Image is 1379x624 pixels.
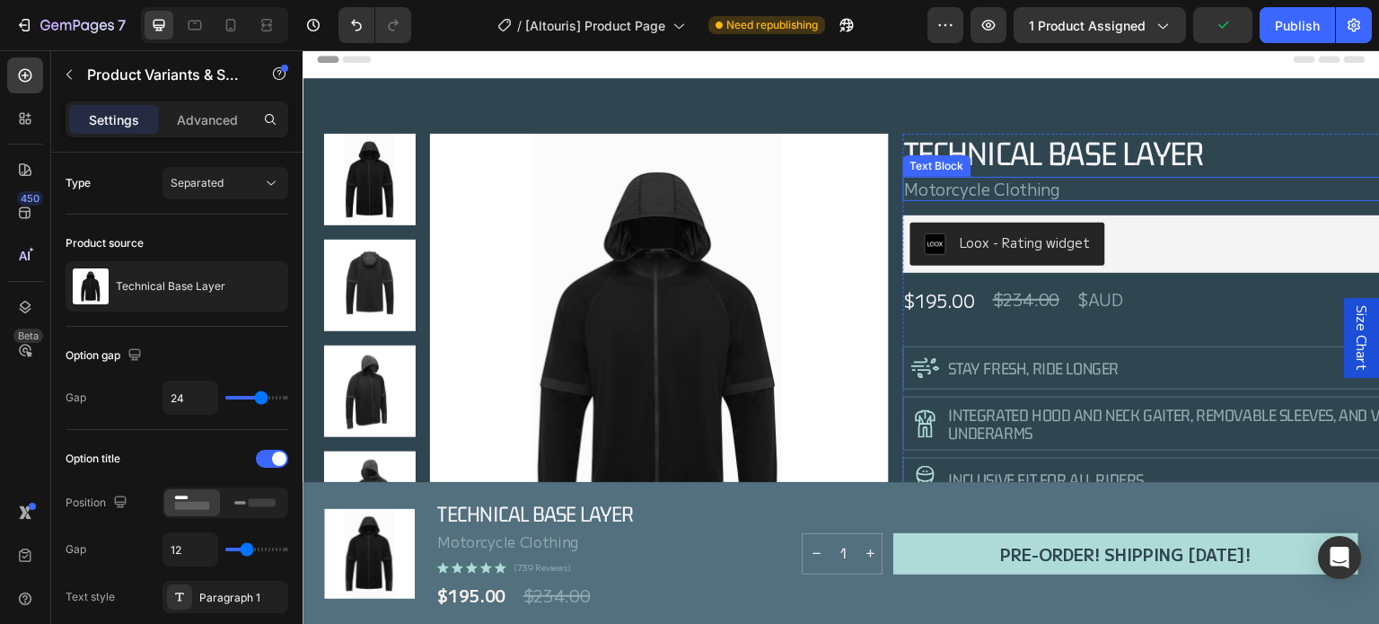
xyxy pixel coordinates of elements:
img: product feature img [73,268,109,304]
div: Paragraph 1 [199,590,284,606]
span: Separated [171,176,224,189]
input: Auto [163,533,217,566]
div: $195.00 [133,533,204,558]
div: 450 [17,191,43,206]
img: loox.png [622,183,644,205]
p: 7 [118,14,126,36]
button: PRE-ORDER! SHipping Oct 12! [591,483,1056,524]
span: [Altouris] Product Page [525,16,665,35]
div: $195.00 [601,237,674,264]
h1: Technical Base Layer [133,450,333,477]
span: Size Chart [1050,255,1068,321]
h2: inclusive fit for all riders [645,418,844,440]
div: Option gap [66,344,145,368]
button: decrement [500,484,527,523]
div: Publish [1275,16,1320,35]
p: Product Variants & Swatches [87,64,240,85]
div: Text Block [604,108,665,124]
div: Option title [66,451,120,467]
div: Product source [66,235,144,251]
div: PRE-ORDER! SHipping [DATE]! [698,493,949,514]
span: / [517,16,522,35]
input: Auto [163,382,217,414]
p: $AUD [776,239,821,259]
div: Loox - Rating widget [658,183,788,202]
input: quantity [527,484,554,523]
button: 7 [7,7,134,43]
span: 1 product assigned [1029,16,1146,35]
button: Loox - Rating widget [608,172,803,215]
iframe: Design area [303,50,1379,624]
span: Need republishing [726,17,818,33]
div: Gap [66,541,86,558]
button: Publish [1260,7,1335,43]
button: Separated [162,167,288,199]
div: $234.00 [218,533,288,558]
p: Motorcycle Clothing [602,128,1187,149]
p: Motorcycle Clothing [135,482,331,500]
p: Technical Base Layer [116,280,225,293]
p: Settings [89,110,139,129]
p: Advanced [177,110,238,129]
div: Open Intercom Messenger [1318,536,1361,579]
button: increment [554,484,581,523]
div: Beta [13,329,43,343]
h2: Stay Fresh, Ride Longer [645,307,819,329]
p: (739 Reviews) [211,511,268,524]
div: Type [66,175,91,191]
div: Position [66,491,131,515]
button: 1 product assigned [1014,7,1186,43]
div: $234.00 [689,237,759,261]
h1: Technical Base Layer [601,83,1189,123]
div: Gap [66,390,86,406]
div: Undo/Redo [338,7,411,43]
div: Text style [66,589,115,605]
h2: Integrated hood and neck gaiter, removable sleeves, and vented underarms [645,354,1181,393]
